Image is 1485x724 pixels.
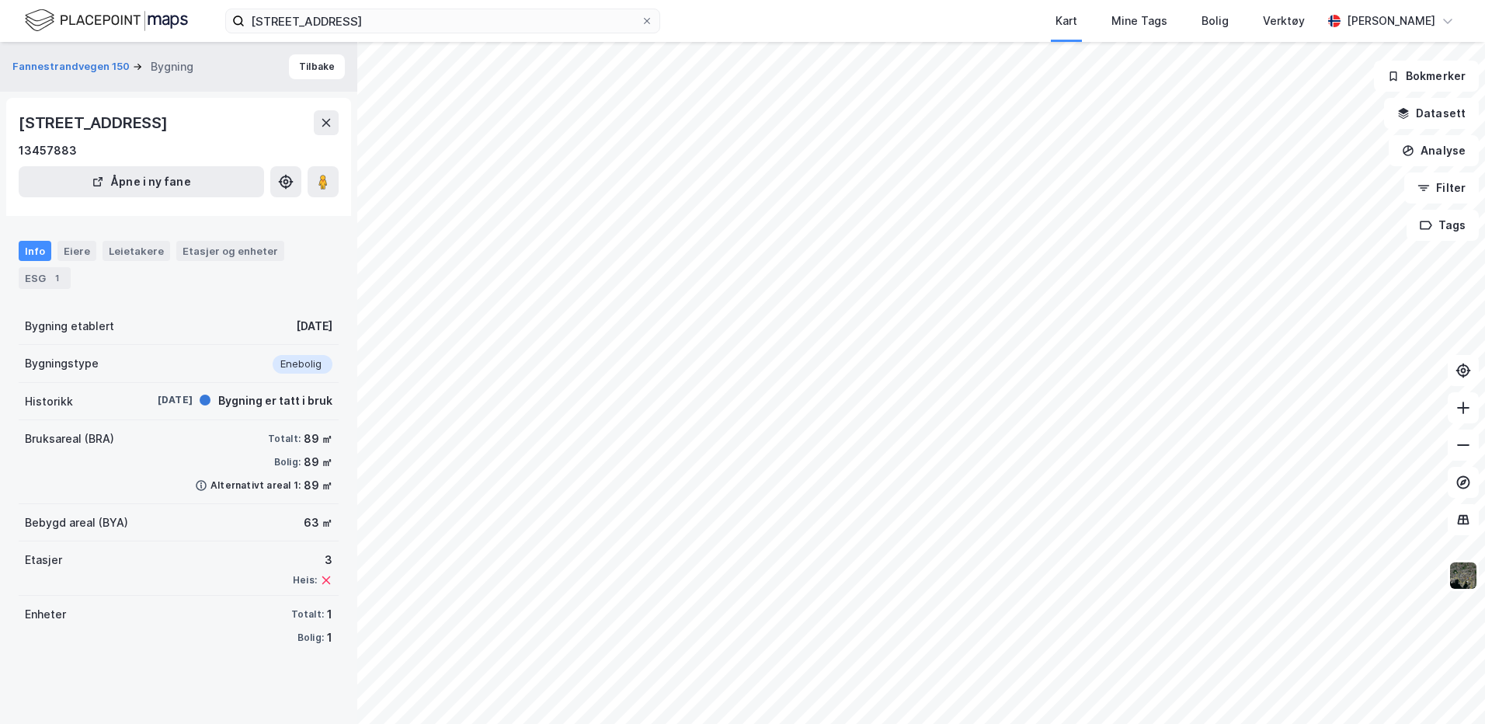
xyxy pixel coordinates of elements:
[25,430,114,448] div: Bruksareal (BRA)
[25,392,73,411] div: Historikk
[1263,12,1305,30] div: Verktøy
[130,393,193,407] div: [DATE]
[19,267,71,289] div: ESG
[293,574,317,587] div: Heis:
[1111,12,1167,30] div: Mine Tags
[218,392,332,410] div: Bygning er tatt i bruk
[25,551,62,569] div: Etasjer
[19,110,171,135] div: [STREET_ADDRESS]
[274,456,301,468] div: Bolig:
[19,241,51,261] div: Info
[289,54,345,79] button: Tilbake
[1448,561,1478,590] img: 9k=
[304,430,332,448] div: 89 ㎡
[296,317,332,336] div: [DATE]
[25,7,188,34] img: logo.f888ab2527a4732fd821a326f86c7f29.svg
[25,605,66,624] div: Enheter
[304,476,332,495] div: 89 ㎡
[57,241,96,261] div: Eiere
[327,605,332,624] div: 1
[1374,61,1479,92] button: Bokmerker
[297,632,324,644] div: Bolig:
[1407,649,1485,724] div: Kontrollprogram for chat
[304,513,332,532] div: 63 ㎡
[293,551,332,569] div: 3
[1407,649,1485,724] iframe: Chat Widget
[151,57,193,76] div: Bygning
[19,166,264,197] button: Åpne i ny fane
[327,628,332,647] div: 1
[1404,172,1479,204] button: Filter
[1407,210,1479,241] button: Tags
[1389,135,1479,166] button: Analyse
[304,453,332,472] div: 89 ㎡
[210,479,301,492] div: Alternativt areal 1:
[25,354,99,373] div: Bygningstype
[1384,98,1479,129] button: Datasett
[1202,12,1229,30] div: Bolig
[49,270,64,286] div: 1
[12,59,133,75] button: Fannestrandvegen 150
[1055,12,1077,30] div: Kart
[268,433,301,445] div: Totalt:
[25,513,128,532] div: Bebygd areal (BYA)
[245,9,641,33] input: Søk på adresse, matrikkel, gårdeiere, leietakere eller personer
[1347,12,1435,30] div: [PERSON_NAME]
[25,317,114,336] div: Bygning etablert
[103,241,170,261] div: Leietakere
[183,244,278,258] div: Etasjer og enheter
[19,141,77,160] div: 13457883
[291,608,324,621] div: Totalt:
